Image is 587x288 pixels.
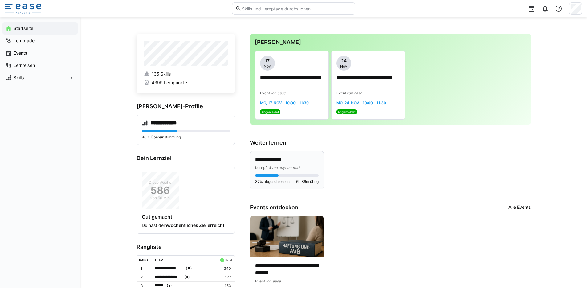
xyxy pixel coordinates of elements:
[340,64,347,69] span: Nov
[225,258,228,262] div: LP
[141,266,150,271] p: 1
[261,110,279,114] span: Angemeldet
[250,204,298,211] h3: Events entdecken
[271,165,299,170] span: von edyoucated
[265,279,281,283] span: von ease
[154,258,163,262] div: Team
[250,139,531,146] h3: Weiter lernen
[255,165,271,170] span: Lernpfad
[167,223,224,228] strong: wöchentliches Ziel erreicht
[270,91,286,95] span: von ease
[139,258,148,262] div: Rang
[264,64,271,69] span: Nov
[186,265,192,272] span: ( )
[142,214,230,220] h4: Gut gemacht!
[336,101,386,105] span: Mo, 24. Nov. · 10:00 - 11:30
[250,216,324,257] img: image
[260,101,309,105] span: Mo, 17. Nov. · 10:00 - 11:30
[137,244,235,250] h3: Rangliste
[338,110,356,114] span: Angemeldet
[142,135,230,140] p: 40% Übereinstimmung
[137,155,235,162] h3: Dein Lernziel
[144,71,228,77] a: 135 Skills
[137,103,235,110] h3: [PERSON_NAME]-Profile
[336,91,346,95] span: Event
[255,179,290,184] span: 37% abgeschlossen
[141,275,150,280] p: 2
[508,204,531,211] a: Alle Events
[255,39,526,46] h3: [PERSON_NAME]
[346,91,362,95] span: von ease
[185,274,190,280] span: ( )
[241,6,352,11] input: Skills und Lernpfade durchsuchen…
[218,275,231,280] p: 177
[255,279,265,283] span: Event
[296,179,319,184] span: 6h 36m übrig
[142,222,230,228] p: Du hast dein !
[152,80,187,86] span: 4399 Lernpunkte
[230,257,232,262] a: ø
[265,58,270,64] span: 17
[152,71,171,77] span: 135 Skills
[260,91,270,95] span: Event
[218,266,231,271] p: 340
[341,58,347,64] span: 24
